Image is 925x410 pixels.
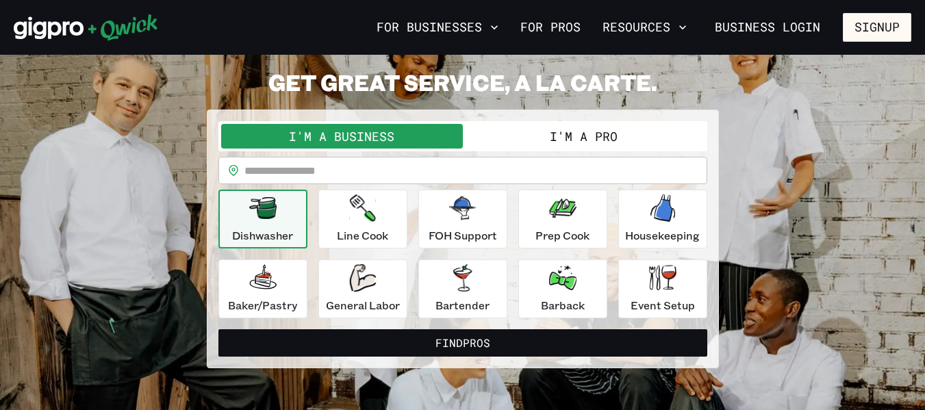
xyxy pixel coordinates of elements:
[597,16,692,39] button: Resources
[541,297,585,313] p: Barback
[337,227,388,244] p: Line Cook
[218,329,707,357] button: FindPros
[463,124,705,149] button: I'm a Pro
[228,297,297,313] p: Baker/Pastry
[318,190,407,248] button: Line Cook
[218,190,307,248] button: Dishwasher
[625,227,700,244] p: Housekeeping
[618,190,707,248] button: Housekeeping
[631,297,695,313] p: Event Setup
[518,190,607,248] button: Prep Cook
[703,13,832,42] a: Business Login
[318,259,407,318] button: General Labor
[232,227,293,244] p: Dishwasher
[371,16,504,39] button: For Businesses
[207,68,719,96] h2: GET GREAT SERVICE, A LA CARTE.
[326,297,400,313] p: General Labor
[418,190,507,248] button: FOH Support
[515,16,586,39] a: For Pros
[518,259,607,318] button: Barback
[843,13,911,42] button: Signup
[429,227,497,244] p: FOH Support
[418,259,507,318] button: Bartender
[435,297,490,313] p: Bartender
[221,124,463,149] button: I'm a Business
[218,259,307,318] button: Baker/Pastry
[535,227,590,244] p: Prep Cook
[618,259,707,318] button: Event Setup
